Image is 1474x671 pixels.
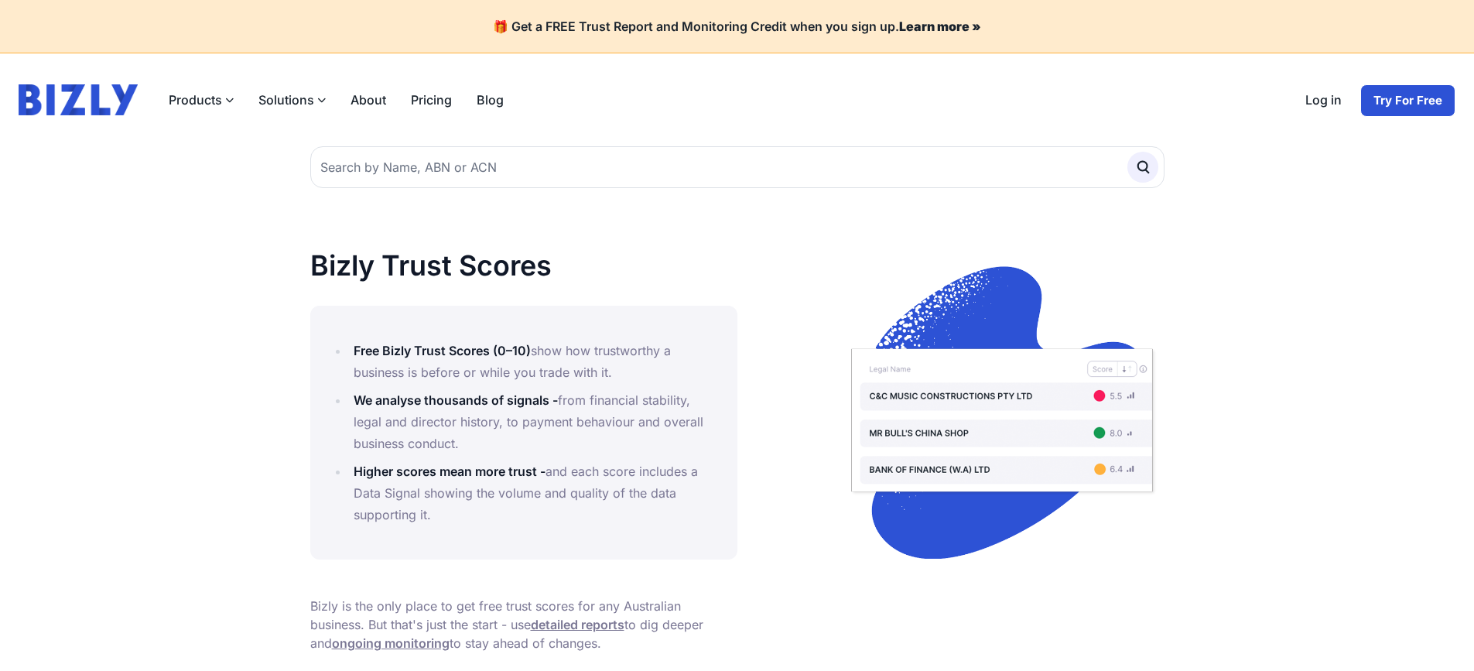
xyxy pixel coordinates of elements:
a: Log in [1293,84,1354,117]
strong: Free Bizly Trust Scores (0–10) [354,343,531,358]
a: ongoing monitoring [332,635,450,651]
label: Products [156,84,246,115]
img: bizly_logo.svg [19,84,138,115]
input: Search by Name, ABN or ACN [310,146,1164,188]
a: About [338,84,398,115]
h1: Bizly Trust Scores [310,250,737,281]
h4: 🎁 Get a FREE Trust Report and Monitoring Credit when you sign up. [19,19,1455,34]
p: Bizly is the only place to get free trust scores for any Australian business. But that's just the... [310,597,737,652]
img: scores [840,250,1164,575]
li: from financial stability, legal and director history, to payment behaviour and overall business c... [349,389,719,454]
li: show how trustworthy a business is before or while you trade with it. [349,340,719,383]
a: Try For Free [1360,84,1455,117]
a: Learn more » [899,19,981,34]
label: Solutions [246,84,338,115]
li: and each score includes a Data Signal showing the volume and quality of the data supporting it. [349,460,719,526]
a: Pricing [398,84,464,115]
strong: We analyse thousands of signals - [354,392,558,408]
a: detailed reports [531,617,624,632]
strong: Higher scores mean more trust - [354,464,545,479]
a: Blog [464,84,516,115]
